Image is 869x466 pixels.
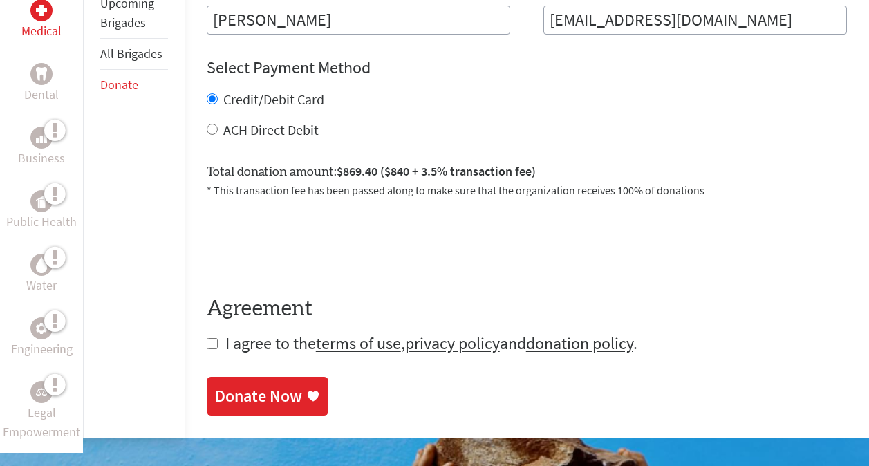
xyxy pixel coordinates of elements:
input: Enter Full Name [207,6,510,35]
p: Engineering [11,339,73,359]
a: donation policy [526,333,633,354]
a: privacy policy [405,333,500,354]
p: Legal Empowerment [3,403,80,442]
li: All Brigades [100,39,168,70]
div: Legal Empowerment [30,381,53,403]
div: Dental [30,63,53,85]
p: Dental [24,85,59,104]
div: Water [30,254,53,276]
a: All Brigades [100,46,162,62]
iframe: reCAPTCHA [207,215,417,269]
p: Business [18,149,65,168]
p: Medical [21,21,62,41]
h4: Agreement [207,297,847,321]
li: Donate [100,70,168,100]
a: BusinessBusiness [18,127,65,168]
span: $869.40 ($840 + 3.5% transaction fee) [337,163,536,179]
p: Water [26,276,57,295]
a: Donate [100,77,138,93]
div: Engineering [30,317,53,339]
img: Dental [36,68,47,81]
a: WaterWater [26,254,57,295]
a: DentalDental [24,63,59,104]
div: Public Health [30,190,53,212]
a: EngineeringEngineering [11,317,73,359]
input: Your Email [543,6,847,35]
a: terms of use [316,333,401,354]
a: Donate Now [207,377,328,416]
h4: Select Payment Method [207,57,847,79]
img: Medical [36,5,47,16]
img: Water [36,257,47,273]
label: ACH Direct Debit [223,121,319,138]
img: Public Health [36,194,47,208]
p: * This transaction fee has been passed along to make sure that the organization receives 100% of ... [207,182,847,198]
a: Public HealthPublic Health [6,190,77,232]
img: Legal Empowerment [36,388,47,396]
div: Donate Now [215,385,302,407]
a: Legal EmpowermentLegal Empowerment [3,381,80,442]
label: Total donation amount: [207,162,536,182]
img: Engineering [36,323,47,334]
label: Credit/Debit Card [223,91,324,108]
span: I agree to the , and . [225,333,637,354]
p: Public Health [6,212,77,232]
img: Business [36,132,47,143]
div: Business [30,127,53,149]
